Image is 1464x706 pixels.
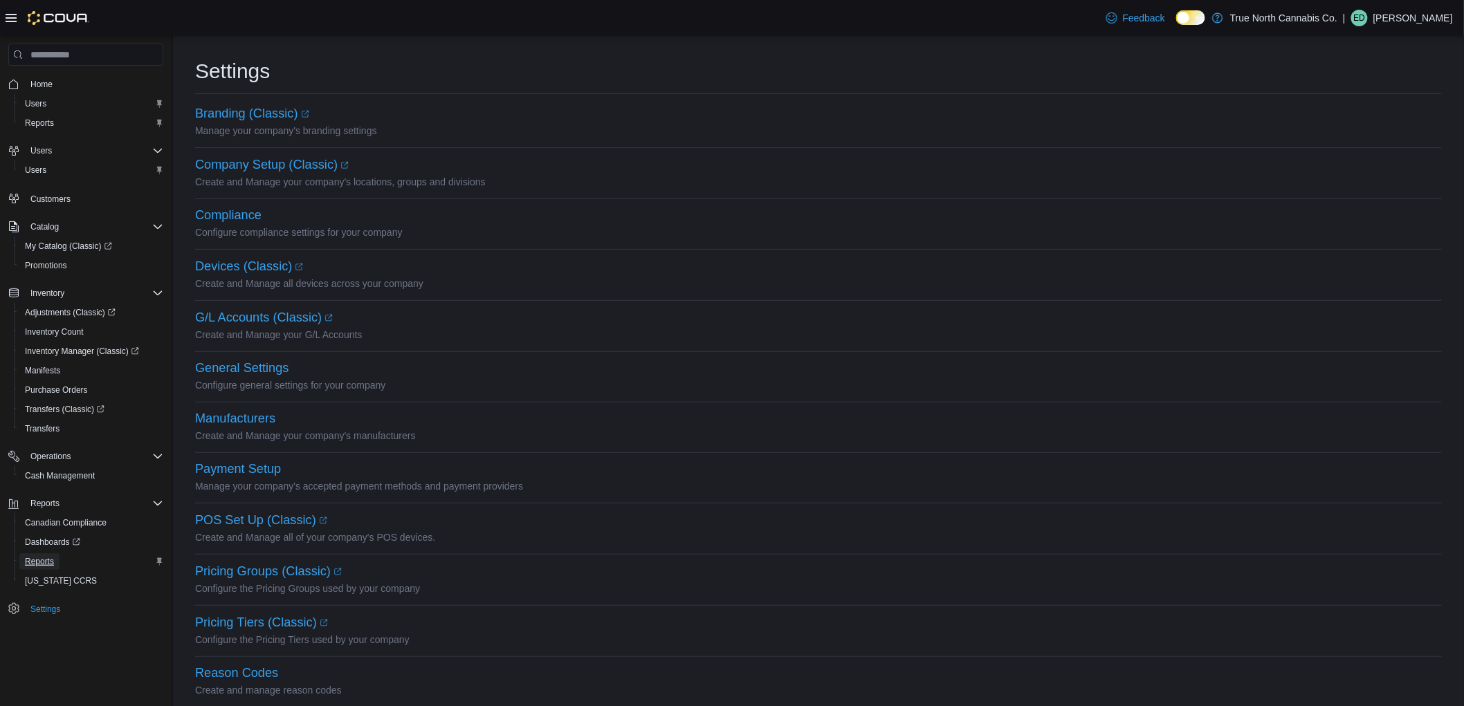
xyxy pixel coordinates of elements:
button: Users [14,94,169,113]
button: Purchase Orders [14,380,169,400]
p: Configure the Pricing Groups used by your company [195,580,1442,597]
span: Users [25,165,46,176]
span: Customers [25,189,163,207]
button: Settings [3,599,169,619]
span: Users [19,95,163,112]
span: Washington CCRS [19,573,163,589]
button: Manifests [14,361,169,380]
a: Transfers [19,420,65,437]
span: Users [25,142,163,159]
span: Users [30,145,52,156]
svg: External link [295,263,303,271]
button: Transfers [14,419,169,438]
button: Home [3,74,169,94]
span: Promotions [19,257,163,274]
p: Configure general settings for your company [195,377,1442,393]
button: Promotions [14,256,169,275]
button: Operations [25,448,77,465]
p: Create and Manage your company's locations, groups and divisions [195,174,1442,190]
span: Reports [25,118,54,129]
a: Settings [25,601,66,617]
span: Dark Mode [1176,25,1177,26]
button: Reports [25,495,65,512]
button: Inventory [25,285,70,301]
p: Manage your company's branding settings [195,122,1442,139]
a: [US_STATE] CCRS [19,573,102,589]
span: My Catalog (Classic) [25,241,112,252]
span: Reports [25,556,54,567]
span: [US_STATE] CCRS [25,575,97,586]
img: Cova [28,11,89,25]
p: Create and Manage all of your company's POS devices. [195,529,1442,546]
button: Reports [14,113,169,133]
span: Promotions [25,260,67,271]
span: Reports [19,115,163,131]
button: Cash Management [14,466,169,485]
p: True North Cannabis Co. [1230,10,1337,26]
button: Users [14,160,169,180]
span: Manifests [19,362,163,379]
button: Inventory [3,284,169,303]
nav: Complex example [8,68,163,655]
span: Transfers [25,423,60,434]
a: Manifests [19,362,66,379]
p: Configure the Pricing Tiers used by your company [195,631,1442,648]
a: Dashboards [19,534,86,550]
button: Canadian Compliance [14,513,169,532]
h1: Settings [195,57,270,85]
a: Reports [19,115,60,131]
p: Create and manage reason codes [195,682,1442,698]
svg: External link [333,568,342,576]
span: Settings [25,600,163,617]
a: Users [19,95,52,112]
button: Reason Codes [195,666,278,680]
span: Settings [30,604,60,615]
span: Canadian Compliance [19,514,163,531]
a: Company Setup (Classic)External link [195,158,349,171]
svg: External link [324,314,333,322]
a: My Catalog (Classic) [19,238,118,254]
a: Reports [19,553,60,570]
div: Eric Deber [1351,10,1368,26]
span: Transfers [19,420,163,437]
button: Payment Setup [195,462,281,476]
button: Manufacturers [195,411,275,426]
button: [US_STATE] CCRS [14,571,169,591]
button: General Settings [195,361,289,375]
span: Inventory [25,285,163,301]
span: Transfers (Classic) [19,401,163,418]
a: Users [19,162,52,178]
span: Adjustments (Classic) [25,307,116,318]
a: Canadian Compliance [19,514,112,531]
span: Canadian Compliance [25,517,107,528]
a: G/L Accounts (Classic)External link [195,310,333,324]
p: Create and Manage your G/L Accounts [195,326,1442,343]
a: Devices (Classic)External link [195,259,303,273]
a: Adjustments (Classic) [14,303,169,322]
span: Cash Management [19,467,163,484]
a: Cash Management [19,467,100,484]
button: Users [25,142,57,159]
svg: External link [319,517,327,525]
span: Home [30,79,53,90]
span: Reports [19,553,163,570]
button: Inventory Count [14,322,169,342]
a: Promotions [19,257,73,274]
span: Purchase Orders [19,382,163,398]
span: Catalog [30,221,59,232]
a: Feedback [1101,4,1171,32]
input: Dark Mode [1176,10,1205,25]
span: My Catalog (Classic) [19,238,163,254]
button: Reports [3,494,169,513]
span: Inventory [30,288,64,299]
a: Pricing Groups (Classic)External link [195,564,342,578]
button: Operations [3,447,169,466]
button: Reports [14,552,169,571]
button: Users [3,141,169,160]
span: ED [1354,10,1366,26]
a: POS Set Up (Classic)External link [195,513,327,527]
button: Catalog [25,219,64,235]
span: Dashboards [19,534,163,550]
span: Reports [30,498,60,509]
a: Transfers (Classic) [19,401,110,418]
